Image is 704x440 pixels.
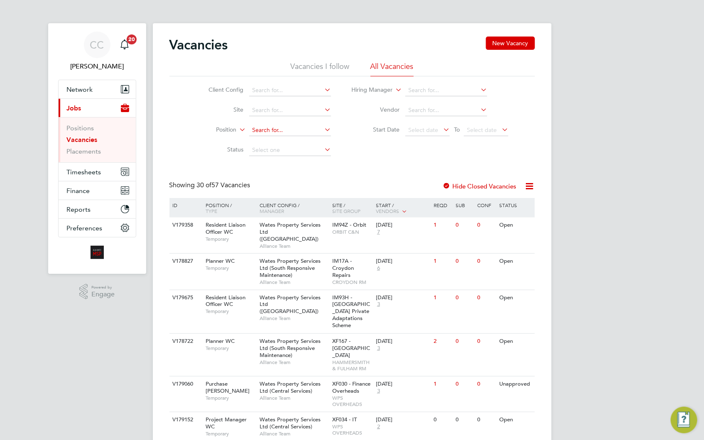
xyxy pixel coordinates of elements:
[330,198,374,218] div: Site /
[454,254,475,269] div: 0
[260,294,321,315] span: Wates Property Services Ltd ([GEOGRAPHIC_DATA])
[332,257,354,279] span: IM17A - Croydon Repairs
[405,105,487,116] input: Search for...
[79,284,115,300] a: Powered byEngage
[376,338,430,345] div: [DATE]
[59,181,136,200] button: Finance
[206,337,235,345] span: Planner WC
[451,124,462,135] span: To
[169,181,252,190] div: Showing
[206,265,255,271] span: Temporary
[454,334,475,349] div: 0
[67,104,81,112] span: Jobs
[332,221,366,228] span: IM94Z - Orbit
[432,334,454,349] div: 2
[454,412,475,428] div: 0
[258,198,330,218] div: Client Config /
[91,284,115,291] span: Powered by
[408,126,438,134] span: Select date
[189,126,236,134] label: Position
[332,208,361,214] span: Site Group
[260,416,321,430] span: Wates Property Services Ltd (Central Services)
[58,32,136,71] a: CC[PERSON_NAME]
[432,218,454,233] div: 1
[332,380,370,394] span: XF030 - Finance Overheads
[376,208,399,214] span: Vendors
[249,85,331,96] input: Search for...
[59,219,136,237] button: Preferences
[260,208,284,214] span: Manager
[476,254,497,269] div: 0
[260,359,328,366] span: Alliance Team
[352,126,400,133] label: Start Date
[332,416,357,423] span: XF034 - IT
[443,182,517,190] label: Hide Closed Vacancies
[206,308,255,315] span: Temporary
[476,198,497,212] div: Conf
[376,258,430,265] div: [DATE]
[671,407,697,433] button: Engage Resource Center
[48,23,146,274] nav: Main navigation
[196,146,243,153] label: Status
[171,254,200,269] div: V178827
[260,395,328,401] span: Alliance Team
[332,229,372,235] span: ORBIT C&N
[206,208,217,214] span: Type
[206,221,245,235] span: Resident Liaison Officer WC
[332,423,372,436] span: WPS OVERHEADS
[432,254,454,269] div: 1
[497,218,533,233] div: Open
[405,85,487,96] input: Search for...
[467,126,497,134] span: Select date
[67,224,103,232] span: Preferences
[59,163,136,181] button: Timesheets
[67,136,98,144] a: Vacancies
[291,61,350,76] li: Vacancies I follow
[376,222,430,229] div: [DATE]
[171,290,200,306] div: V179675
[249,105,331,116] input: Search for...
[206,416,247,430] span: Project Manager WC
[497,412,533,428] div: Open
[476,218,497,233] div: 0
[497,198,533,212] div: Status
[260,279,328,286] span: Alliance Team
[352,106,400,113] label: Vendor
[58,246,136,259] a: Go to home page
[206,257,235,264] span: Planner WC
[58,61,136,71] span: Claire Compton
[127,34,137,44] span: 20
[171,198,200,212] div: ID
[59,200,136,218] button: Reports
[376,265,381,272] span: 6
[332,395,372,408] span: WPS OVERHEADS
[249,125,331,136] input: Search for...
[432,198,454,212] div: Reqd
[116,32,133,58] a: 20
[260,430,328,437] span: Alliance Team
[497,334,533,349] div: Open
[476,290,497,306] div: 0
[67,147,101,155] a: Placements
[91,246,104,259] img: alliancemsp-logo-retina.png
[67,124,94,132] a: Positions
[67,187,90,195] span: Finance
[260,257,321,279] span: Wates Property Services Ltd (South Responsive Maintenance)
[332,337,370,359] span: XF167 - [GEOGRAPHIC_DATA]
[197,181,250,189] span: 57 Vacancies
[376,294,430,301] div: [DATE]
[370,61,414,76] li: All Vacancies
[432,290,454,306] div: 1
[59,117,136,162] div: Jobs
[169,37,228,53] h2: Vacancies
[206,395,255,401] span: Temporary
[206,294,245,308] span: Resident Liaison Officer WC
[376,423,381,430] span: 2
[67,168,101,176] span: Timesheets
[376,388,381,395] span: 3
[171,412,200,428] div: V179152
[376,345,381,352] span: 3
[91,291,115,298] span: Engage
[376,301,381,308] span: 3
[345,86,392,94] label: Hiring Manager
